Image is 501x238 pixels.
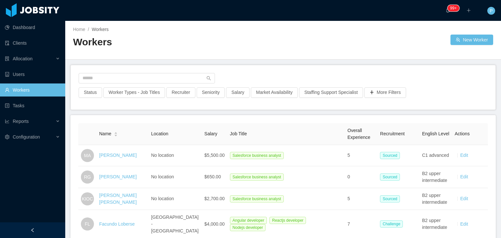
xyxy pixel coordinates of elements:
[460,153,468,158] a: Edit
[79,87,102,98] button: Status
[197,87,225,98] button: Seniority
[269,217,306,224] span: Reactjs developer
[205,221,225,227] span: $4,000.00
[114,131,118,133] i: icon: caret-up
[230,152,284,159] span: Salesforce business analyst
[422,131,449,136] span: English Level
[99,130,111,137] span: Name
[419,166,452,188] td: B2 upper intermediate
[380,195,400,202] span: Sourced
[99,221,135,227] a: Facundo Loberse
[206,76,211,81] i: icon: search
[380,153,402,158] a: Sourced
[345,145,377,166] td: 5
[455,131,470,136] span: Actions
[205,174,221,179] span: $650.00
[205,196,225,201] span: $2,700.00
[448,5,459,11] sup: 1720
[5,119,9,124] i: icon: line-chart
[84,149,91,162] span: MA
[364,87,406,98] button: icon: plusMore Filters
[446,8,450,13] i: icon: bell
[380,131,404,136] span: Recruitment
[466,8,471,13] i: icon: plus
[230,131,247,136] span: Job Title
[5,68,60,81] a: icon: robotUsers
[92,27,109,32] span: Workers
[85,217,90,231] span: FL
[73,27,85,32] a: Home
[345,166,377,188] td: 0
[460,196,468,201] a: Edit
[13,134,40,140] span: Configuration
[230,217,267,224] span: Angular developer
[347,128,370,140] span: Overall Experience
[88,27,89,32] span: /
[490,7,493,15] span: P
[419,145,452,166] td: C1 advanced
[151,131,168,136] span: Location
[148,188,202,210] td: No location
[460,174,468,179] a: Edit
[380,173,400,181] span: Sourced
[205,153,225,158] span: $5,500.00
[380,196,402,201] a: Sourced
[5,135,9,139] i: icon: setting
[419,188,452,210] td: B2 upper intermediate
[205,131,218,136] span: Salary
[99,153,137,158] a: [PERSON_NAME]
[226,87,250,98] button: Salary
[73,36,283,49] h2: Workers
[84,171,91,184] span: RG
[13,119,29,124] span: Reports
[99,193,137,205] a: [PERSON_NAME] [PERSON_NAME]
[166,87,195,98] button: Recruiter
[114,134,118,136] i: icon: caret-down
[460,221,468,227] a: Edit
[5,99,60,112] a: icon: profileTasks
[103,87,165,98] button: Worker Types - Job Titles
[230,173,284,181] span: Salesforce business analyst
[345,188,377,210] td: 5
[251,87,298,98] button: Market Availability
[99,174,137,179] a: [PERSON_NAME]
[230,224,266,231] span: Nodejs developer
[5,56,9,61] i: icon: solution
[450,35,493,45] button: icon: usergroup-addNew Worker
[148,145,202,166] td: No location
[114,131,118,136] div: Sort
[380,152,400,159] span: Sourced
[299,87,363,98] button: Staffing Support Specialist
[230,195,284,202] span: Salesforce business analyst
[82,192,93,205] span: KIOC
[380,220,403,228] span: Challenge
[380,174,402,179] a: Sourced
[5,83,60,97] a: icon: userWorkers
[5,21,60,34] a: icon: pie-chartDashboard
[380,221,405,226] a: Challenge
[5,37,60,50] a: icon: auditClients
[148,166,202,188] td: No location
[13,56,33,61] span: Allocation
